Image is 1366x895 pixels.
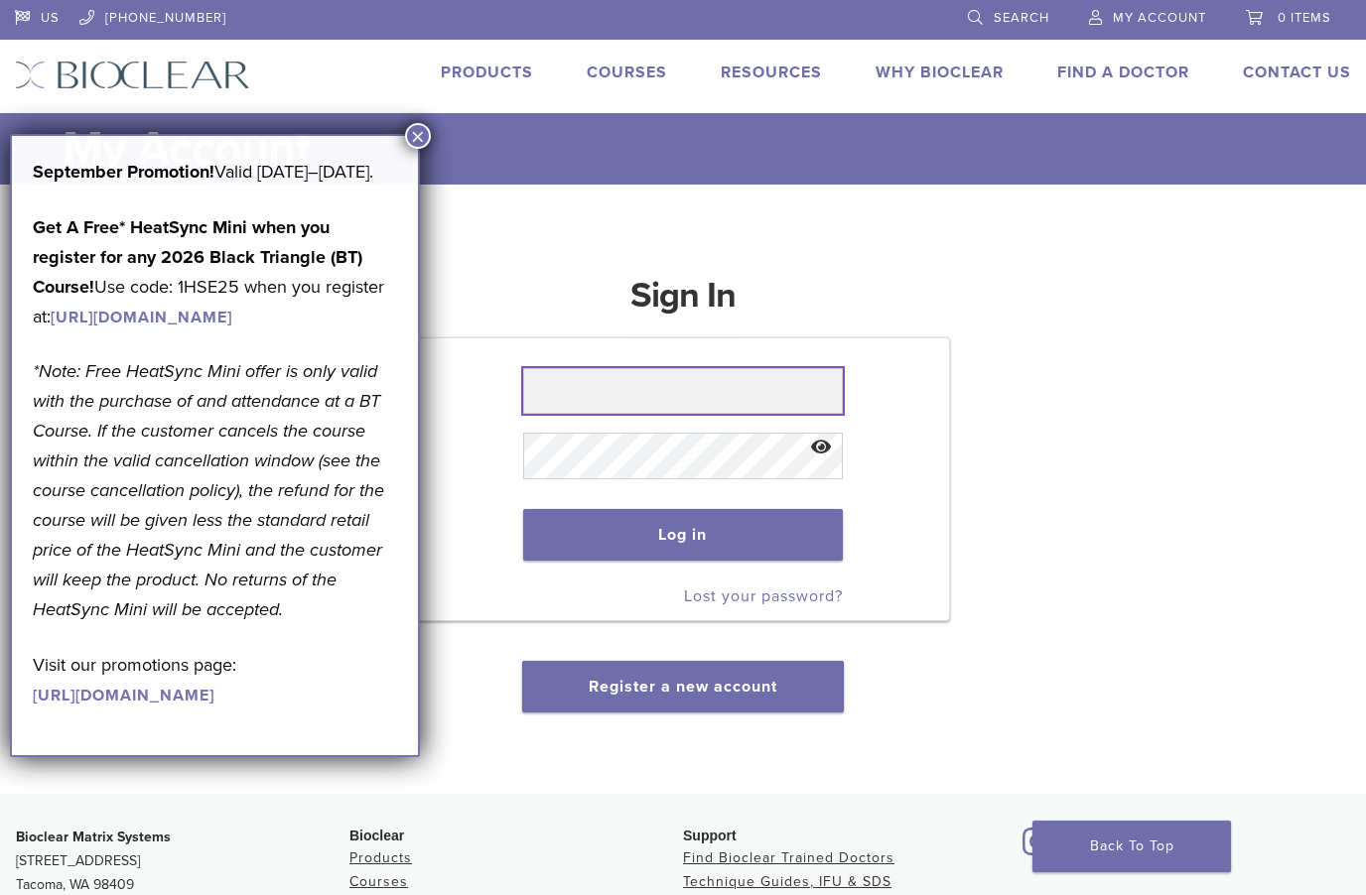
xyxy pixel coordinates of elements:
[33,157,397,187] p: Valid [DATE]–[DATE].
[51,308,232,327] a: [URL][DOMAIN_NAME]
[522,661,843,712] button: Register a new account
[349,849,412,866] a: Products
[1113,10,1206,26] span: My Account
[589,677,777,697] a: Register a new account
[1017,838,1058,858] a: Bioclear
[15,61,250,89] img: Bioclear
[33,212,397,331] p: Use code: 1HSE25 when you register at:
[33,216,362,298] strong: Get A Free* HeatSync Mini when you register for any 2026 Black Triangle (BT) Course!
[63,113,1351,185] h1: My Account
[630,272,736,335] h1: Sign In
[587,63,667,82] a: Courses
[1243,63,1351,82] a: Contact Us
[523,509,843,561] button: Log in
[349,828,404,843] span: Bioclear
[994,10,1049,26] span: Search
[684,586,843,606] a: Lost your password?
[1032,821,1231,872] a: Back To Top
[33,161,214,183] b: September Promotion!
[33,360,384,620] em: *Note: Free HeatSync Mini offer is only valid with the purchase of and attendance at a BT Course....
[683,828,737,843] span: Support
[33,650,397,709] p: Visit our promotions page:
[33,686,214,705] a: [URL][DOMAIN_NAME]
[683,849,894,866] a: Find Bioclear Trained Doctors
[349,873,408,890] a: Courses
[721,63,822,82] a: Resources
[800,423,843,473] button: Show password
[441,63,533,82] a: Products
[876,63,1004,82] a: Why Bioclear
[405,123,431,149] button: Close
[1278,10,1331,26] span: 0 items
[16,829,171,845] strong: Bioclear Matrix Systems
[1057,63,1189,82] a: Find A Doctor
[683,873,891,890] a: Technique Guides, IFU & SDS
